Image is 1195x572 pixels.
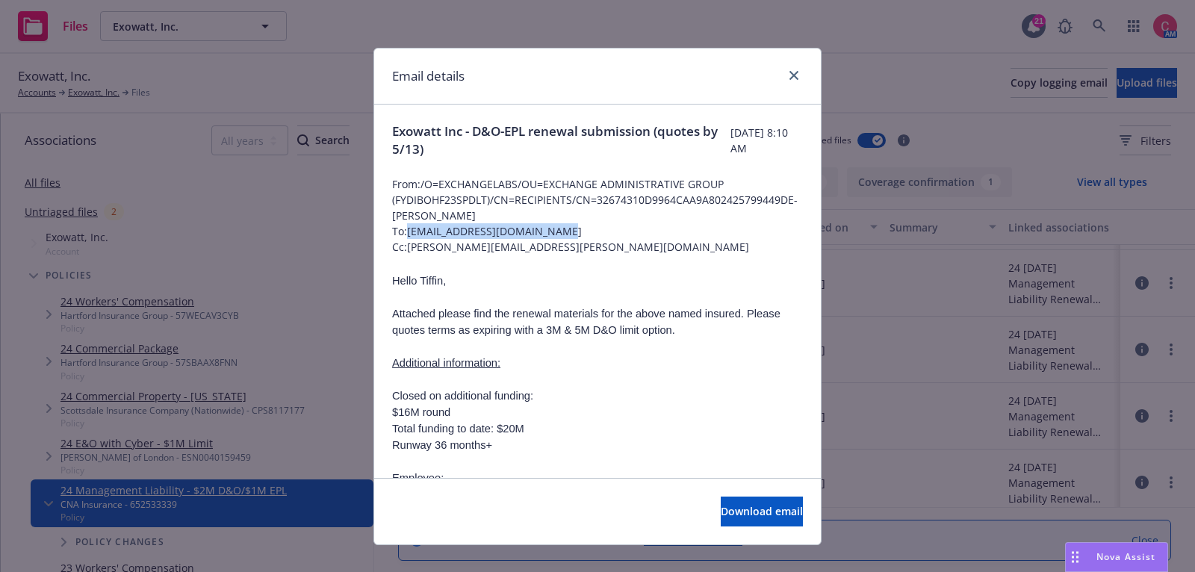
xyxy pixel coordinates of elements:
li: $16M round [392,404,803,420]
p: Hello Tiffin, [392,273,803,289]
p: Attached please find the renewal materials for the above named insured. Please quotes terms as ex... [392,305,803,338]
span: Nova Assist [1096,550,1155,563]
button: Nova Assist [1065,542,1168,572]
span: [DATE] 8:10 AM [730,125,803,156]
span: Cc: [PERSON_NAME][EMAIL_ADDRESS][PERSON_NAME][DOMAIN_NAME] [392,239,803,255]
span: Download email [721,504,803,518]
div: Drag to move [1066,543,1084,571]
span: Exowatt Inc - D&O-EPL renewal submission (quotes by 5/13) [392,122,730,158]
p: Closed on additional funding: [392,388,803,404]
button: Download email [721,497,803,526]
p: Employee: [392,470,803,486]
a: close [785,66,803,84]
span: To: [EMAIL_ADDRESS][DOMAIN_NAME] [392,223,803,239]
li: Total funding to date: $20M [392,420,803,437]
u: Additional information: [392,357,500,369]
h1: Email details [392,66,465,86]
li: Runway 36 months+ [392,437,803,453]
span: From: /O=EXCHANGELABS/OU=EXCHANGE ADMINISTRATIVE GROUP (FYDIBOHF23SPDLT)/CN=RECIPIENTS/CN=3267431... [392,176,803,223]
